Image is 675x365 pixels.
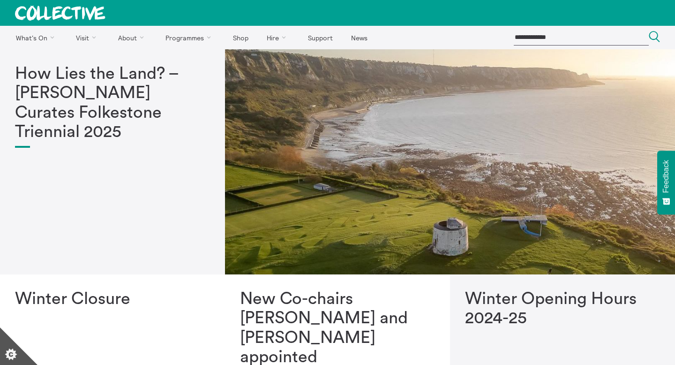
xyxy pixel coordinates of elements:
a: News [343,26,375,49]
h1: Winter Closure [15,289,210,309]
a: What's On [7,26,66,49]
h1: How Lies the Land? – [PERSON_NAME] Curates Folkestone Triennial 2025 [15,64,210,142]
a: Programmes [157,26,223,49]
a: Visit [68,26,108,49]
a: About [110,26,156,49]
a: Support [300,26,341,49]
a: Hire [259,26,298,49]
a: Shop [225,26,256,49]
button: Feedback - Show survey [657,151,675,214]
span: Feedback [662,160,670,193]
h1: Winter Opening Hours 2024-25 [465,289,660,328]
